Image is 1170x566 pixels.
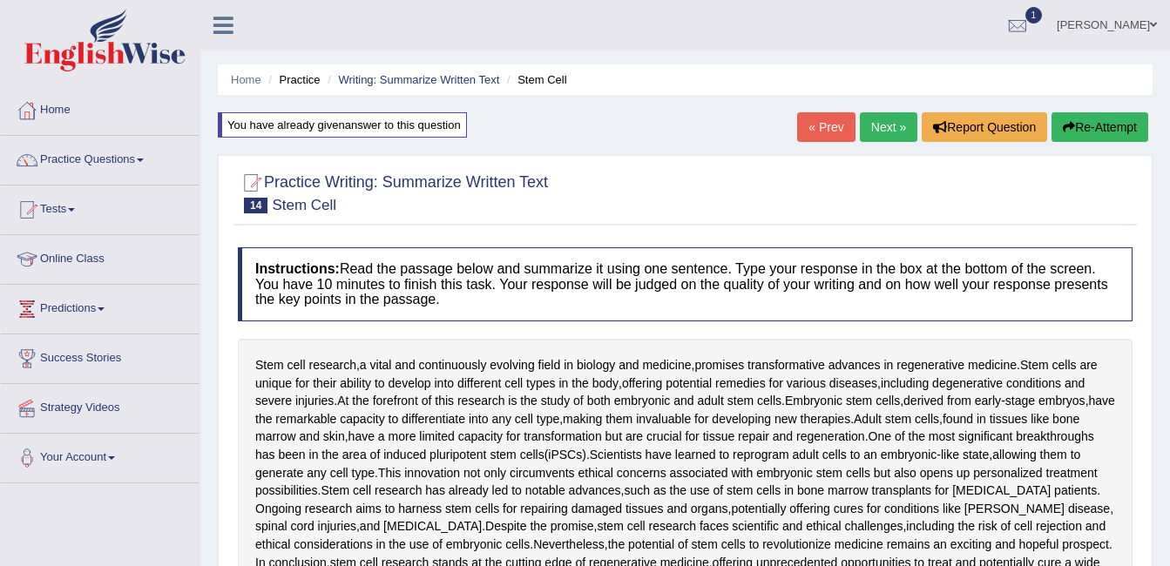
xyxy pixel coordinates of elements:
[685,428,699,446] span: Click to see word definition
[419,428,454,446] span: Click to see word definition
[272,197,336,213] small: Stem Cell
[1068,500,1110,518] span: Click to see word definition
[404,464,460,482] span: Click to see word definition
[515,410,533,428] span: Click to see word definition
[1,334,200,378] a: Success Stories
[463,464,480,482] span: Click to see word definition
[435,374,455,393] span: Click to see word definition
[409,536,429,554] span: Click to see word definition
[990,410,1028,428] span: Click to see word definition
[958,428,1012,446] span: Click to see word definition
[947,392,971,410] span: Click to see word definition
[834,500,863,518] span: Click to see word definition
[797,482,824,500] span: Click to see word definition
[727,482,753,500] span: Click to see word definition
[785,392,842,410] span: Click to see word definition
[422,392,432,410] span: Click to see word definition
[1,86,200,130] a: Home
[626,428,643,446] span: Click to see word definition
[1,136,200,179] a: Practice Questions
[255,500,301,518] span: Click to see word definition
[383,446,426,464] span: Click to see word definition
[626,500,664,518] span: Click to see word definition
[1,185,200,229] a: Tests
[646,446,672,464] span: Click to see word definition
[503,500,517,518] span: Click to see word definition
[255,446,275,464] span: Click to see word definition
[1054,482,1097,500] span: Click to see word definition
[558,374,568,393] span: Click to see word definition
[425,482,445,500] span: Click to see word definition
[484,464,506,482] span: Click to see word definition
[978,517,998,536] span: Click to see word definition
[389,374,431,393] span: Click to see word definition
[694,356,744,374] span: Click to see word definition
[1,235,200,279] a: Online Class
[264,71,320,88] li: Practice
[797,112,855,142] a: « Prev
[533,536,605,554] span: Click to see word definition
[551,517,594,536] span: Click to see word definition
[757,392,781,410] span: Click to see word definition
[337,392,348,410] span: Click to see word definition
[360,517,380,536] span: Click to see word definition
[383,517,482,536] span: Click to see word definition
[796,428,865,446] span: Click to see word definition
[624,482,650,500] span: Click to see word definition
[255,536,290,554] span: Click to see word definition
[756,482,781,500] span: Click to see word definition
[520,500,567,518] span: Click to see word definition
[569,482,621,500] span: Click to see word definition
[255,428,296,446] span: Click to see word definition
[520,446,544,464] span: Click to see word definition
[305,500,352,518] span: Click to see word definition
[756,464,813,482] span: Click to see word definition
[1065,374,1085,393] span: Click to see word definition
[525,482,565,500] span: Click to see word definition
[506,428,520,446] span: Click to see word definition
[670,482,686,500] span: Click to see word definition
[492,482,509,500] span: Click to see word definition
[530,517,546,536] span: Click to see word definition
[564,356,573,374] span: Click to see word definition
[1025,7,1043,24] span: 1
[1038,392,1085,410] span: Click to see word definition
[295,392,334,410] span: Click to see word definition
[352,464,375,482] span: Click to see word definition
[774,410,797,428] span: Click to see word definition
[666,500,686,518] span: Click to see word definition
[590,446,642,464] span: Click to see word definition
[520,392,537,410] span: Click to see word definition
[773,428,793,446] span: Click to see word definition
[963,446,989,464] span: Click to see word definition
[290,517,314,536] span: Click to see word definition
[876,392,900,410] span: Click to see word definition
[733,446,789,464] span: Click to see word definition
[287,356,306,374] span: Click to see word definition
[1016,428,1094,446] span: Click to see word definition
[526,374,555,393] span: Click to see word definition
[490,446,516,464] span: Click to see word definition
[895,428,905,446] span: Click to see word definition
[670,464,728,482] span: Click to see word definition
[691,536,717,554] span: Click to see word definition
[571,374,588,393] span: Click to see word definition
[255,517,287,536] span: Click to see word definition
[548,446,582,464] span: Click to see word definition
[977,410,986,428] span: Click to see word definition
[935,482,949,500] span: Click to see word definition
[846,392,872,410] span: Click to see word definition
[491,410,511,428] span: Click to see word definition
[1,434,200,477] a: Your Account
[958,517,975,536] span: Click to see word definition
[255,356,284,374] span: Click to see word definition
[703,428,735,446] span: Click to see word definition
[1006,374,1061,393] span: Click to see word definition
[896,356,964,374] span: Click to see word definition
[712,410,771,428] span: Click to see word definition
[389,536,405,554] span: Click to see word definition
[881,374,929,393] span: Click to see word definition
[816,464,842,482] span: Click to see word definition
[628,536,674,554] span: Click to see word definition
[903,392,943,410] span: Click to see word definition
